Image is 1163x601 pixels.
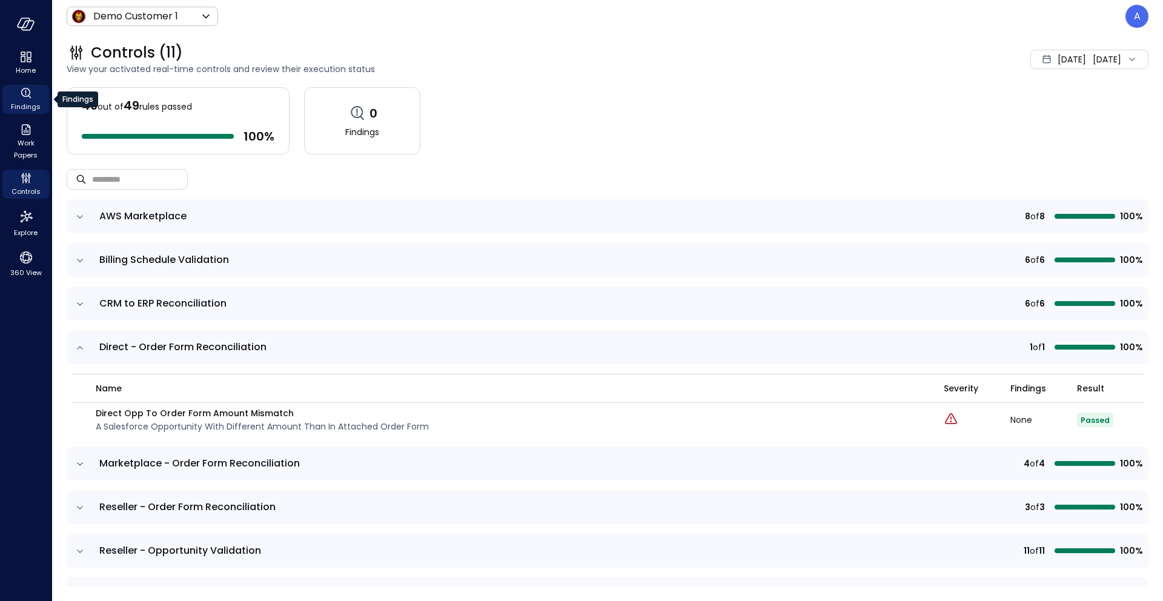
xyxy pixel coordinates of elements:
[244,128,274,144] span: 100 %
[96,420,429,433] p: A Salesforce Opportunity with different amount than in attached order form
[124,97,139,114] span: 49
[1120,544,1141,557] span: 100%
[91,43,183,62] span: Controls (11)
[1030,210,1039,223] span: of
[1120,340,1141,354] span: 100%
[1039,544,1045,557] span: 11
[1024,544,1030,557] span: 11
[1025,253,1030,267] span: 6
[1039,457,1045,470] span: 4
[1030,340,1033,354] span: 1
[93,9,178,24] p: Demo Customer 1
[58,91,98,107] div: Findings
[1120,253,1141,267] span: 100%
[10,267,42,279] span: 360 View
[1120,210,1141,223] span: 100%
[345,125,379,139] span: Findings
[99,296,227,310] span: CRM to ERP Reconciliation
[99,543,261,557] span: Reseller - Opportunity Validation
[1039,500,1045,514] span: 3
[1039,253,1045,267] span: 6
[1025,297,1030,310] span: 6
[16,64,36,76] span: Home
[369,105,377,121] span: 0
[2,121,49,162] div: Work Papers
[1120,457,1141,470] span: 100%
[67,62,814,76] span: View your activated real-time controls and review their execution status
[1010,416,1077,424] div: None
[74,502,86,514] button: expand row
[98,101,124,113] span: out of
[96,382,122,395] span: name
[1025,210,1030,223] span: 8
[1120,500,1141,514] span: 100%
[1010,382,1046,395] span: Findings
[1058,53,1086,66] span: [DATE]
[944,412,958,428] div: Critical
[2,206,49,240] div: Explore
[96,407,429,420] p: Direct Opp To Order Form Amount Mismatch
[944,382,978,395] span: Severity
[1077,382,1104,395] span: Result
[74,254,86,267] button: expand row
[1025,500,1030,514] span: 3
[12,185,41,198] span: Controls
[2,48,49,78] div: Home
[1120,297,1141,310] span: 100%
[7,137,44,161] span: Work Papers
[2,247,49,280] div: 360 View
[1030,297,1039,310] span: of
[99,253,229,267] span: Billing Schedule Validation
[2,170,49,199] div: Controls
[99,456,300,470] span: Marketplace - Order Form Reconciliation
[1033,340,1042,354] span: of
[1030,457,1039,470] span: of
[1081,415,1110,425] span: Passed
[1039,210,1045,223] span: 8
[1030,253,1039,267] span: of
[74,342,86,354] button: expand row
[1134,9,1141,24] p: A
[304,87,420,154] a: 0Findings
[1125,5,1148,28] div: Ahikam
[1042,340,1045,354] span: 1
[74,458,86,470] button: expand row
[99,209,187,223] span: AWS Marketplace
[1024,457,1030,470] span: 4
[1039,297,1045,310] span: 6
[99,340,267,354] span: Direct - Order Form Reconciliation
[1030,500,1039,514] span: of
[1030,544,1039,557] span: of
[99,500,276,514] span: Reseller - Order Form Reconciliation
[71,9,86,24] img: Icon
[14,227,38,239] span: Explore
[74,298,86,310] button: expand row
[139,101,192,113] span: rules passed
[74,545,86,557] button: expand row
[11,101,41,113] span: Findings
[74,211,86,223] button: expand row
[2,85,49,114] div: Findings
